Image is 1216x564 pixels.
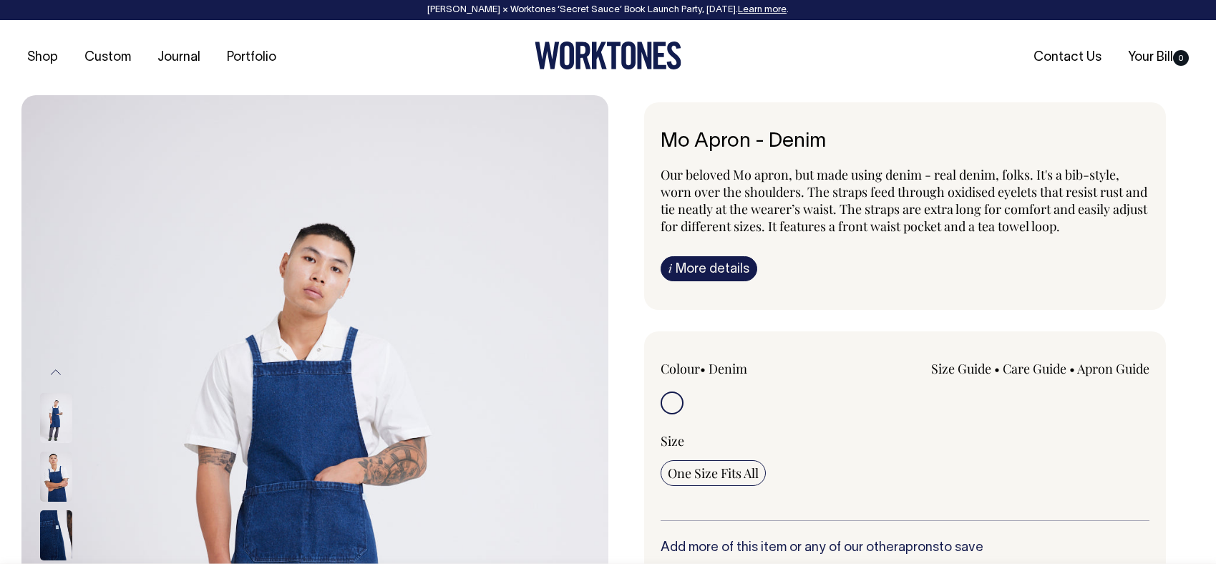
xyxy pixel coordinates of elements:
a: Care Guide [1003,360,1066,377]
button: Previous [45,356,67,389]
div: Size [661,432,1150,449]
a: Learn more [738,6,787,14]
span: • [1069,360,1075,377]
div: Colour [661,360,856,377]
a: iMore details [661,256,757,281]
img: denim [40,510,72,560]
label: Denim [709,360,747,377]
span: 0 [1173,50,1189,66]
img: denim [40,452,72,502]
img: denim [40,393,72,443]
a: Journal [152,46,206,69]
span: One Size Fits All [668,465,759,482]
a: Shop [21,46,64,69]
span: • [700,360,706,377]
span: i [668,261,672,276]
a: Your Bill0 [1122,46,1195,69]
span: • [994,360,1000,377]
div: [PERSON_NAME] × Worktones ‘Secret Sauce’ Book Launch Party, [DATE]. . [14,5,1202,15]
a: Contact Us [1028,46,1107,69]
input: One Size Fits All [661,460,766,486]
a: Apron Guide [1077,360,1149,377]
h6: Add more of this item or any of our other to save [661,541,1150,555]
span: Our beloved Mo apron, but made using denim - real denim, folks. It's a bib-style, worn over the s... [661,166,1147,235]
h6: Mo Apron - Denim [661,131,1150,153]
a: Custom [79,46,137,69]
a: Portfolio [221,46,282,69]
a: aprons [898,542,939,554]
a: Size Guide [931,360,991,377]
